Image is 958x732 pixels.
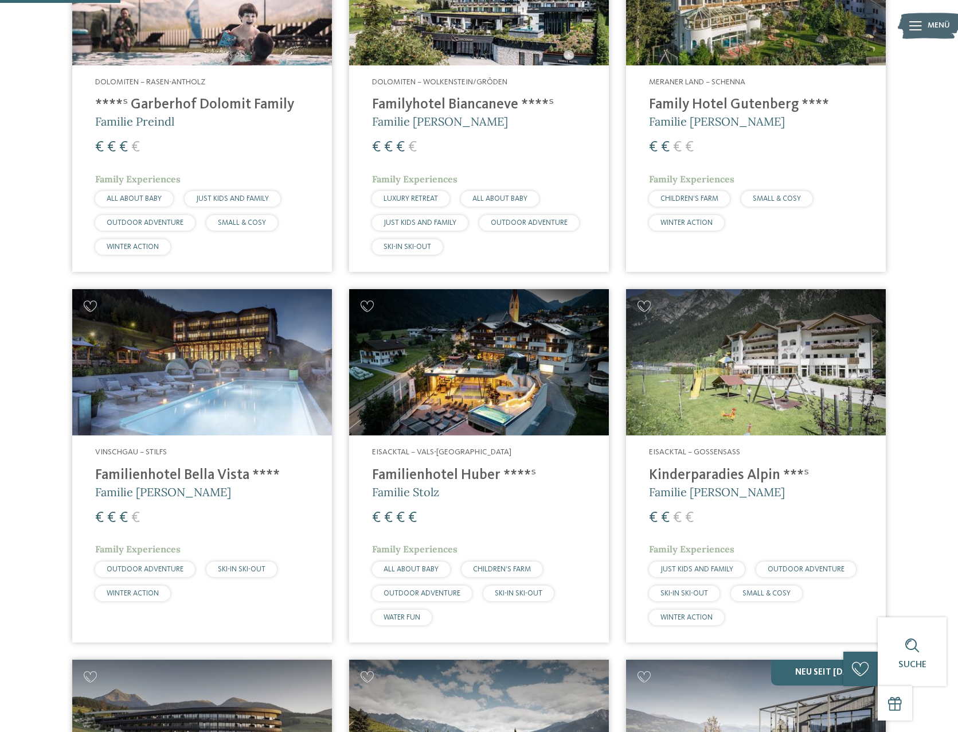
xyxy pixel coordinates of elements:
span: Eisacktal – Gossensass [649,448,740,456]
span: Family Experiences [372,543,458,555]
span: € [408,511,417,525]
h4: ****ˢ Garberhof Dolomit Family [95,96,309,114]
span: WINTER ACTION [107,590,159,597]
span: € [372,511,381,525]
span: SMALL & COSY [753,195,801,203]
span: SMALL & COSY [218,219,266,227]
span: Familie [PERSON_NAME] [372,114,508,129]
span: € [95,511,104,525]
span: € [119,511,128,525]
a: Familienhotels gesucht? Hier findet ihr die besten! Vinschgau – Stilfs Familienhotel Bella Vista ... [72,289,332,642]
span: € [408,140,417,155]
span: Family Experiences [649,173,734,185]
span: WINTER ACTION [107,243,159,251]
span: OUTDOOR ADVENTURE [491,219,568,227]
img: Familienhotels gesucht? Hier findet ihr die besten! [349,289,609,435]
span: SKI-IN SKI-OUT [384,243,431,251]
a: Familienhotels gesucht? Hier findet ihr die besten! Eisacktal – Vals-[GEOGRAPHIC_DATA] Familienho... [349,289,609,642]
span: WINTER ACTION [660,219,713,227]
span: Vinschgau – Stilfs [95,448,167,456]
span: WINTER ACTION [660,614,713,621]
span: € [396,140,405,155]
span: Family Experiences [649,543,734,555]
span: € [107,140,116,155]
h4: Family Hotel Gutenberg **** [649,96,863,114]
span: Family Experiences [95,173,181,185]
span: CHILDREN’S FARM [660,195,718,203]
span: SKI-IN SKI-OUT [218,566,265,573]
span: ALL ABOUT BABY [384,566,439,573]
span: € [685,511,694,525]
span: Suche [898,660,926,669]
span: Familie Stolz [372,485,439,499]
h4: Kinderparadies Alpin ***ˢ [649,467,863,484]
span: Dolomiten – Rasen-Antholz [95,78,205,86]
span: € [95,140,104,155]
span: Meraner Land – Schenna [649,78,745,86]
span: JUST KIDS AND FAMILY [384,219,456,227]
span: ALL ABOUT BABY [107,195,162,203]
img: Kinderparadies Alpin ***ˢ [626,289,886,435]
span: JUST KIDS AND FAMILY [196,195,269,203]
span: Familie [PERSON_NAME] [649,485,785,499]
span: WATER FUN [384,614,420,621]
span: € [131,511,140,525]
span: OUTDOOR ADVENTURE [768,566,844,573]
span: Eisacktal – Vals-[GEOGRAPHIC_DATA] [372,448,511,456]
span: € [396,511,405,525]
span: OUTDOOR ADVENTURE [107,566,183,573]
h4: Familienhotel Huber ****ˢ [372,467,586,484]
span: Familie [PERSON_NAME] [95,485,231,499]
span: € [661,511,670,525]
span: € [372,140,381,155]
span: € [384,511,393,525]
span: € [107,511,116,525]
span: € [384,140,393,155]
span: € [131,140,140,155]
h4: Familyhotel Biancaneve ****ˢ [372,96,586,114]
img: Familienhotels gesucht? Hier findet ihr die besten! [72,289,332,435]
a: Familienhotels gesucht? Hier findet ihr die besten! Eisacktal – Gossensass Kinderparadies Alpin *... [626,289,886,642]
span: JUST KIDS AND FAMILY [660,566,733,573]
span: Dolomiten – Wolkenstein/Gröden [372,78,507,86]
span: Family Experiences [372,173,458,185]
span: LUXURY RETREAT [384,195,438,203]
span: SKI-IN SKI-OUT [660,590,708,597]
span: € [649,511,658,525]
span: € [685,140,694,155]
span: Familie [PERSON_NAME] [649,114,785,129]
span: OUTDOOR ADVENTURE [384,590,460,597]
h4: Familienhotel Bella Vista **** [95,467,309,484]
span: OUTDOOR ADVENTURE [107,219,183,227]
span: Family Experiences [95,543,181,555]
span: Familie Preindl [95,114,174,129]
span: ALL ABOUT BABY [472,195,527,203]
span: € [661,140,670,155]
span: SMALL & COSY [742,590,791,597]
span: € [119,140,128,155]
span: CHILDREN’S FARM [473,566,531,573]
span: € [649,140,658,155]
span: € [673,511,682,525]
span: € [673,140,682,155]
span: SKI-IN SKI-OUT [495,590,542,597]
